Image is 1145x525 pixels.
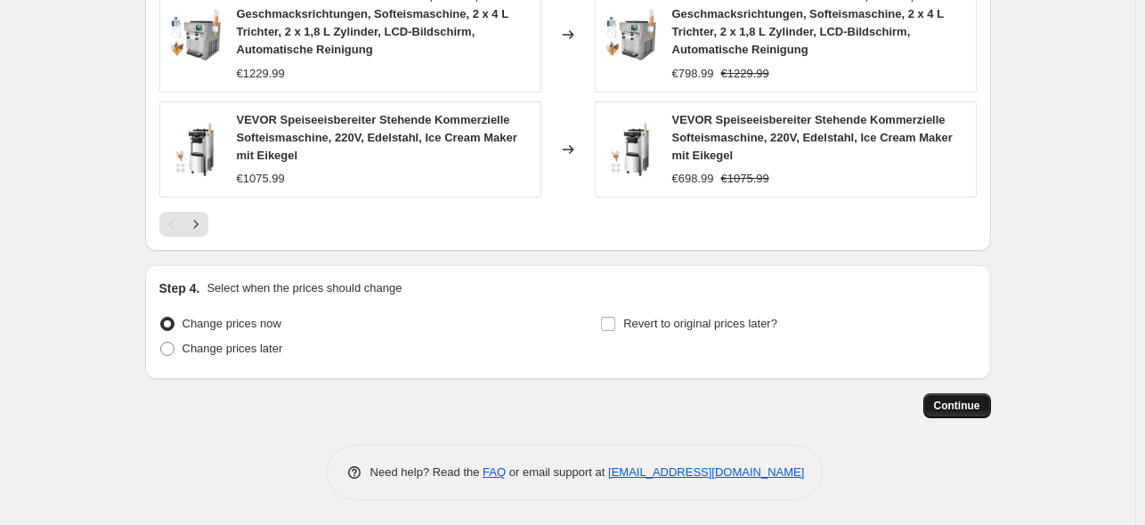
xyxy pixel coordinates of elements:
[672,170,714,188] div: €698.99
[183,342,283,355] span: Change prices later
[506,465,608,479] span: or email support at
[605,123,658,176] img: 61qhZi0QnAL_80x.jpg
[721,170,769,188] strike: €1075.99
[183,212,208,237] button: Next
[672,65,714,83] div: €798.99
[605,8,658,61] img: 71xgLZqwaKL_80x.jpg
[169,8,223,61] img: 71xgLZqwaKL_80x.jpg
[159,279,200,297] h2: Step 4.
[721,65,769,83] strike: €1229.99
[934,399,980,413] span: Continue
[483,465,506,479] a: FAQ
[623,317,777,330] span: Revert to original prices later?
[237,170,285,188] div: €1075.99
[183,317,281,330] span: Change prices now
[370,465,483,479] span: Need help? Read the
[169,123,223,176] img: 61qhZi0QnAL_80x.jpg
[608,465,804,479] a: [EMAIL_ADDRESS][DOMAIN_NAME]
[159,212,208,237] nav: Pagination
[923,393,991,418] button: Continue
[237,113,517,162] span: VEVOR Speiseeisbereiter Stehende Kommerzielle Softeismaschine, 220V, Edelstahl, Ice Cream Maker m...
[672,113,953,162] span: VEVOR Speiseeisbereiter Stehende Kommerzielle Softeismaschine, 220V, Edelstahl, Ice Cream Maker m...
[237,65,285,83] div: €1229.99
[207,279,402,297] p: Select when the prices should change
